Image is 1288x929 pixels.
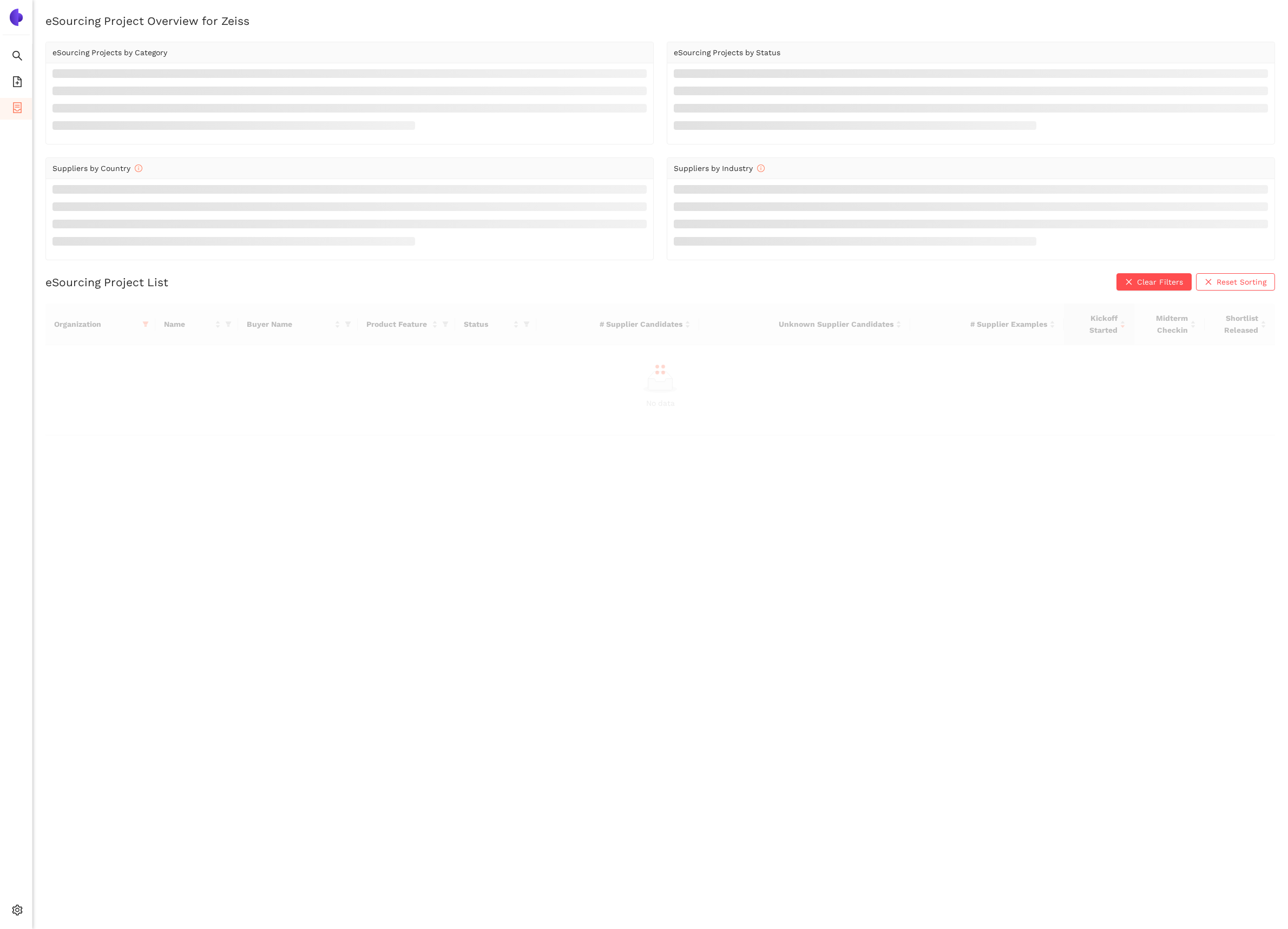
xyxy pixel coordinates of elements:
span: container [12,98,23,120]
img: Logo [8,9,25,26]
span: Suppliers by Industry [674,164,765,173]
span: close [1205,278,1212,287]
button: closeReset Sorting [1196,273,1275,291]
span: Suppliers by Country [52,164,142,173]
span: eSourcing Projects by Status [674,48,780,57]
h2: eSourcing Project List [45,274,168,290]
span: info-circle [757,164,765,172]
span: Clear Filters [1137,276,1183,288]
span: search [12,47,23,68]
span: file-add [12,73,23,94]
span: close [1125,278,1133,287]
button: closeClear Filters [1116,273,1192,291]
span: setting [12,901,23,923]
h2: eSourcing Project Overview for Zeiss [45,13,1275,29]
span: Reset Sorting [1217,276,1266,288]
span: eSourcing Projects by Category [52,48,167,57]
span: info-circle [135,164,142,172]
